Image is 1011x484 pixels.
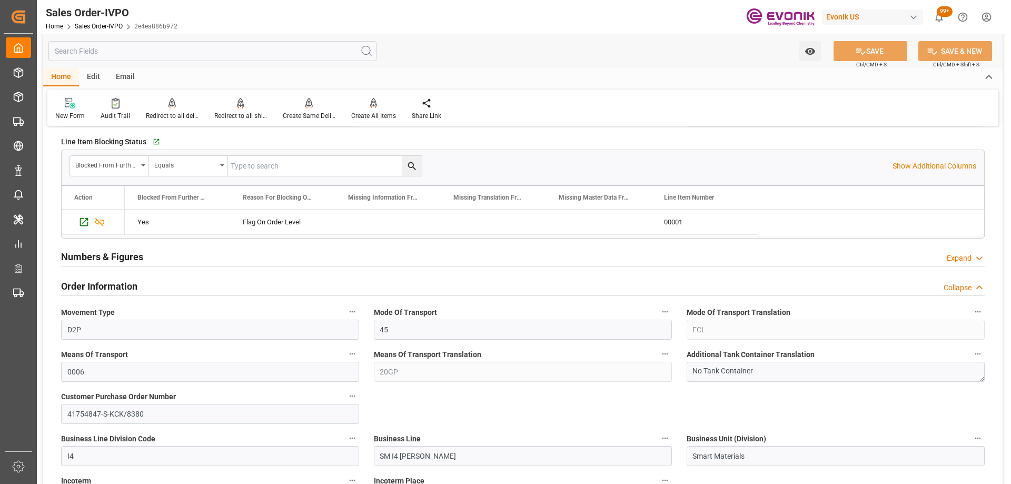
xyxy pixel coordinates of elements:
[658,431,672,445] button: Business Line
[61,136,146,147] span: Line Item Blocking Status
[651,210,757,234] div: 00001
[43,68,79,86] div: Home
[374,307,437,318] span: Mode Of Transport
[658,305,672,319] button: Mode Of Transport
[453,194,524,201] span: Missing Translation From Master Data
[893,161,976,172] p: Show Additional Columns
[125,210,757,235] div: Press SPACE to select this row.
[345,347,359,361] button: Means Of Transport
[61,279,137,293] h2: Order Information
[927,5,951,29] button: show 100 new notifications
[61,250,143,264] h2: Numbers & Figures
[46,23,63,30] a: Home
[374,349,481,360] span: Means Of Transport Translation
[79,68,108,86] div: Edit
[799,41,821,61] button: open menu
[74,194,93,201] div: Action
[70,156,149,176] button: open menu
[937,6,953,17] span: 99+
[243,194,313,201] span: Reason For Blocking On This Line Item
[61,349,128,360] span: Means Of Transport
[48,41,376,61] input: Search Fields
[951,5,975,29] button: Help Center
[856,61,887,68] span: Ctrl/CMD + S
[46,5,177,21] div: Sales Order-IVPO
[228,156,422,176] input: Type to search
[822,7,927,27] button: Evonik US
[283,111,335,121] div: Create Same Delivery Date
[62,210,125,235] div: Press SPACE to select this row.
[154,158,216,170] div: Equals
[933,61,979,68] span: Ctrl/CMD + Shift + S
[61,433,155,445] span: Business Line Division Code
[687,307,790,318] span: Mode Of Transport Translation
[822,9,923,25] div: Evonik US
[345,305,359,319] button: Movement Type
[412,111,441,121] div: Share Link
[55,111,85,121] div: New Form
[75,158,137,170] div: Blocked From Further Processing
[61,307,115,318] span: Movement Type
[687,349,815,360] span: Additional Tank Container Translation
[559,194,629,201] span: Missing Master Data From SAP
[971,431,985,445] button: Business Unit (Division)
[944,282,972,293] div: Collapse
[230,210,335,234] div: Flag On Order Level
[971,305,985,319] button: Mode Of Transport Translation
[687,362,985,382] textarea: No Tank Container
[108,68,143,86] div: Email
[137,194,208,201] span: Blocked From Further Processing
[137,210,217,234] div: Yes
[61,391,176,402] span: Customer Purchase Order Number
[664,194,714,201] span: Line Item Number
[351,111,396,121] div: Create All Items
[374,433,421,445] span: Business Line
[214,111,267,121] div: Redirect to all shipments
[75,23,123,30] a: Sales Order-IVPO
[746,8,815,26] img: Evonik-brand-mark-Deep-Purple-RGB.jpeg_1700498283.jpeg
[834,41,907,61] button: SAVE
[345,431,359,445] button: Business Line Division Code
[918,41,992,61] button: SAVE & NEW
[348,194,419,201] span: Missing Information From Line Item
[149,156,228,176] button: open menu
[658,347,672,361] button: Means Of Transport Translation
[146,111,199,121] div: Redirect to all deliveries
[687,433,766,445] span: Business Unit (Division)
[101,111,130,121] div: Audit Trail
[971,347,985,361] button: Additional Tank Container Translation
[947,253,972,264] div: Expand
[345,389,359,403] button: Customer Purchase Order Number
[402,156,422,176] button: search button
